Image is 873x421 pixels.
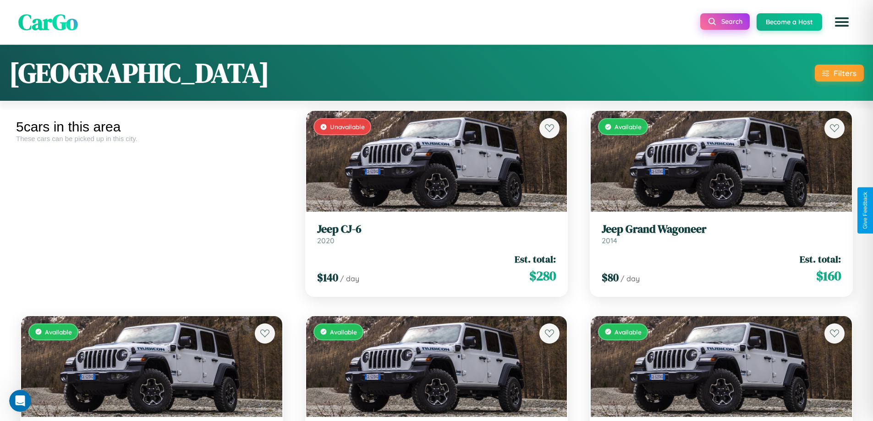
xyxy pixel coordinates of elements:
[16,135,287,142] div: These cars can be picked up in this city.
[330,123,365,131] span: Unavailable
[9,390,31,412] iframe: Intercom live chat
[615,328,642,336] span: Available
[816,267,841,285] span: $ 160
[615,123,642,131] span: Available
[829,9,855,35] button: Open menu
[721,17,742,26] span: Search
[602,223,841,245] a: Jeep Grand Wagoneer2014
[834,68,857,78] div: Filters
[18,7,78,37] span: CarGo
[45,328,72,336] span: Available
[317,270,338,285] span: $ 140
[602,236,617,245] span: 2014
[815,65,864,82] button: Filters
[515,252,556,266] span: Est. total:
[9,54,269,92] h1: [GEOGRAPHIC_DATA]
[529,267,556,285] span: $ 280
[16,119,287,135] div: 5 cars in this area
[800,252,841,266] span: Est. total:
[602,270,619,285] span: $ 80
[317,223,556,236] h3: Jeep CJ-6
[340,274,359,283] span: / day
[317,223,556,245] a: Jeep CJ-62020
[862,192,868,229] div: Give Feedback
[602,223,841,236] h3: Jeep Grand Wagoneer
[330,328,357,336] span: Available
[700,13,750,30] button: Search
[757,13,822,31] button: Become a Host
[317,236,335,245] span: 2020
[620,274,640,283] span: / day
